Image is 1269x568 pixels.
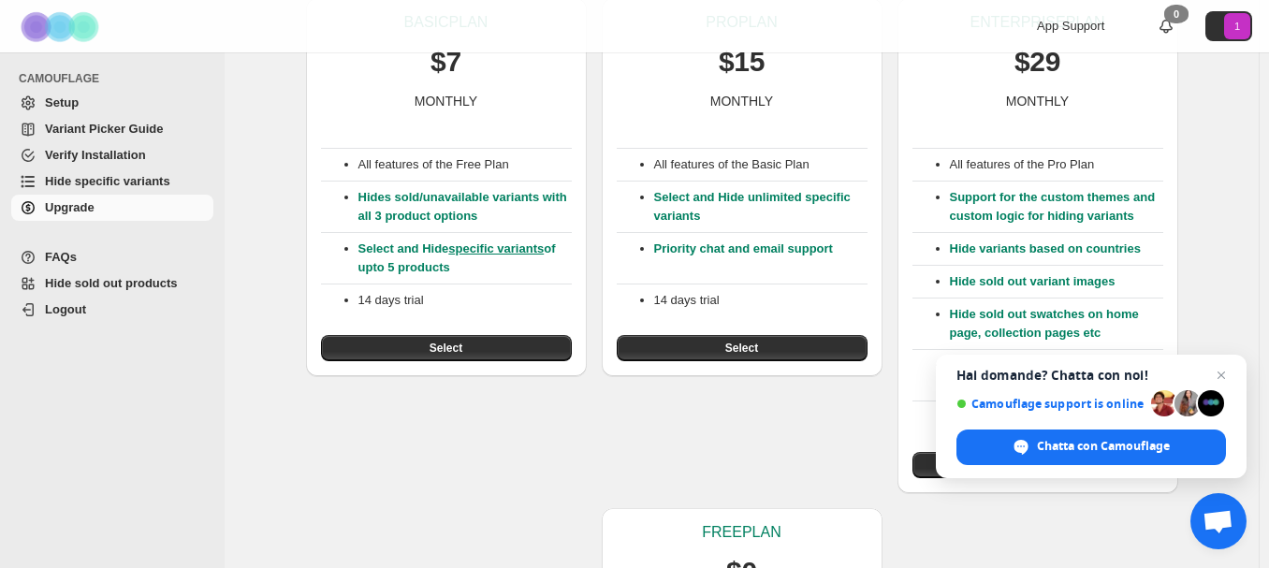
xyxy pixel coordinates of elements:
span: Chatta con Camouflage [956,430,1226,465]
p: $15 [719,43,765,80]
div: 0 [1164,5,1189,23]
span: Chatta con Camouflage [1037,438,1170,455]
span: Camouflage support is online [956,397,1145,411]
a: Verify Installation [11,142,213,168]
p: MONTHLY [1006,92,1069,110]
span: Select [430,341,462,356]
button: Select [617,335,868,361]
span: Hide specific variants [45,174,170,188]
p: $29 [1014,43,1060,80]
p: Select and Hide unlimited specific variants [654,188,868,226]
p: Priority chat and email support [654,240,868,277]
p: All features of the Basic Plan [654,155,868,174]
p: Select and Hide of upto 5 products [358,240,572,277]
button: Select [321,335,572,361]
span: Avatar with initials 1 [1224,13,1250,39]
p: 14 days trial [654,291,868,310]
text: 1 [1234,21,1240,32]
span: CAMOUFLAGE [19,71,215,86]
p: MONTHLY [710,92,773,110]
span: Logout [45,302,86,316]
span: Variant Picker Guide [45,122,163,136]
a: FAQs [11,244,213,270]
a: Upgrade [11,195,213,221]
span: Verify Installation [45,148,146,162]
p: Hide variants based on countries [950,240,1163,258]
p: All features of the Pro Plan [950,155,1163,174]
a: specific variants [448,241,544,255]
p: Support for the custom themes and custom logic for hiding variants [950,188,1163,226]
span: Setup [45,95,79,109]
span: Upgrade [45,200,95,214]
span: FAQs [45,250,77,264]
p: Hide sold out variant images [950,272,1163,291]
p: Hide sold out swatches on home page, collection pages etc [950,305,1163,342]
a: Logout [11,297,213,323]
span: Select [725,341,758,356]
a: Setup [11,90,213,116]
p: MONTHLY [415,92,477,110]
img: Camouflage [15,1,109,52]
p: $7 [430,43,461,80]
a: Variant Picker Guide [11,116,213,142]
p: FREE PLAN [702,523,780,542]
button: Select [912,452,1163,478]
p: Hides sold/unavailable variants with all 3 product options [358,188,572,226]
span: Hide sold out products [45,276,178,290]
a: Aprire la chat [1190,493,1247,549]
button: Avatar with initials 1 [1205,11,1252,41]
p: All features of the Free Plan [358,155,572,174]
a: Hide specific variants [11,168,213,195]
a: 0 [1157,17,1175,36]
p: 14 days trial [358,291,572,310]
span: Hai domande? Chatta con noi! [956,368,1226,383]
a: Hide sold out products [11,270,213,297]
span: App Support [1037,19,1104,33]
